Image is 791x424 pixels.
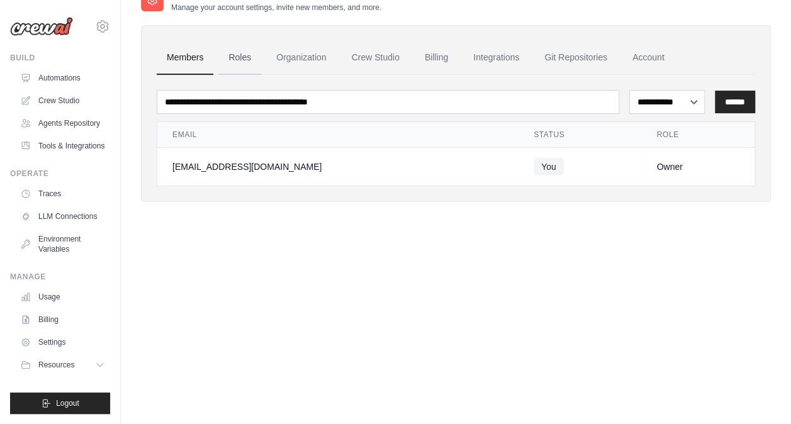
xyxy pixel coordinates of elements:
span: Resources [38,360,74,370]
a: Billing [15,310,110,330]
a: Automations [15,68,110,88]
button: Logout [10,393,110,414]
p: Manage your account settings, invite new members, and more. [171,3,381,13]
a: Tools & Integrations [15,136,110,156]
div: Operate [10,169,110,179]
a: Git Repositories [534,41,617,75]
a: Traces [15,184,110,204]
img: Logo [10,17,73,36]
div: Manage [10,272,110,282]
span: Logout [56,398,79,408]
th: Role [641,122,755,148]
a: Environment Variables [15,229,110,259]
a: Integrations [463,41,529,75]
a: Billing [415,41,458,75]
a: Settings [15,332,110,352]
button: Resources [15,355,110,375]
a: Usage [15,287,110,307]
span: You [534,158,564,176]
a: Agents Repository [15,113,110,133]
th: Email [157,122,519,148]
a: LLM Connections [15,206,110,226]
div: Owner [656,160,739,173]
a: Account [622,41,675,75]
a: Organization [266,41,336,75]
div: Build [10,53,110,63]
a: Members [157,41,213,75]
a: Roles [218,41,261,75]
a: Crew Studio [15,91,110,111]
a: Crew Studio [342,41,410,75]
div: [EMAIL_ADDRESS][DOMAIN_NAME] [172,160,503,173]
th: Status [519,122,642,148]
